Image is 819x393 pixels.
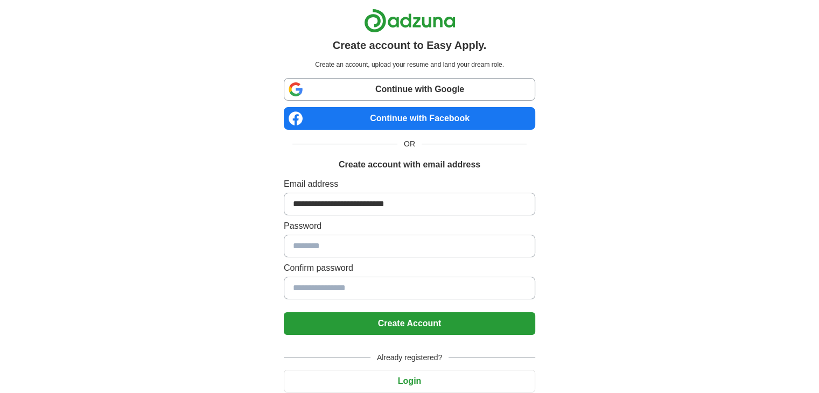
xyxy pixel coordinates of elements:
a: Continue with Google [284,78,535,101]
button: Create Account [284,312,535,335]
label: Email address [284,178,535,191]
span: OR [397,138,422,150]
a: Continue with Facebook [284,107,535,130]
h1: Create account to Easy Apply. [333,37,487,53]
img: Adzuna logo [364,9,456,33]
span: Already registered? [370,352,449,363]
label: Password [284,220,535,233]
button: Login [284,370,535,392]
a: Login [284,376,535,385]
label: Confirm password [284,262,535,275]
p: Create an account, upload your resume and land your dream role. [286,60,533,69]
h1: Create account with email address [339,158,480,171]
